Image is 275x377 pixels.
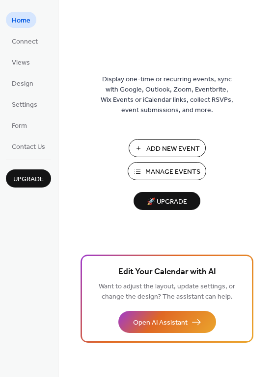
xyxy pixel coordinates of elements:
[128,162,206,180] button: Manage Events
[12,121,27,131] span: Form
[6,117,33,133] a: Form
[12,79,33,89] span: Design
[101,74,233,116] span: Display one-time or recurring events, sync with Google, Outlook, Zoom, Eventbrite, Wix Events or ...
[139,195,194,209] span: 🚀 Upgrade
[146,144,200,154] span: Add New Event
[6,33,44,49] a: Connect
[12,142,45,152] span: Contact Us
[6,54,36,70] a: Views
[6,12,36,28] a: Home
[118,265,216,279] span: Edit Your Calendar with AI
[6,138,51,154] a: Contact Us
[133,318,188,328] span: Open AI Assistant
[129,139,206,157] button: Add New Event
[12,58,30,68] span: Views
[118,311,216,333] button: Open AI Assistant
[145,167,200,177] span: Manage Events
[12,16,30,26] span: Home
[12,37,38,47] span: Connect
[13,174,44,185] span: Upgrade
[99,280,235,304] span: Want to adjust the layout, update settings, or change the design? The assistant can help.
[12,100,37,110] span: Settings
[6,75,39,91] a: Design
[6,169,51,188] button: Upgrade
[6,96,43,112] a: Settings
[134,192,200,210] button: 🚀 Upgrade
